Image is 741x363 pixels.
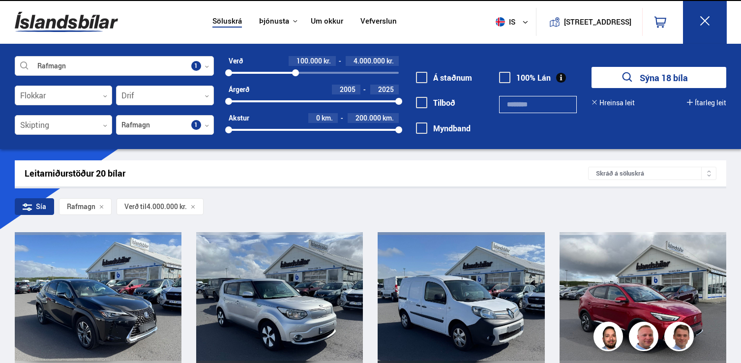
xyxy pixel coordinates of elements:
span: 200.000 [356,113,381,122]
label: 100% Lán [499,73,551,82]
div: Akstur [229,114,249,122]
span: 100.000 [296,56,322,65]
button: Sýna 18 bíla [592,67,726,88]
span: 4.000.000 kr. [147,203,187,211]
label: Tilboð [416,98,455,107]
span: 2005 [340,85,356,94]
div: Árgerð [229,86,249,93]
span: kr. [386,57,394,65]
span: 2025 [378,85,394,94]
a: [STREET_ADDRESS] [541,8,637,36]
img: nhp88E3Fdnt1Opn2.png [595,323,624,353]
label: Á staðnum [416,73,472,82]
div: Leitarniðurstöður 20 bílar [25,168,589,179]
a: Vefverslun [360,17,397,27]
a: Söluskrá [212,17,242,27]
div: Verð [229,57,243,65]
img: svg+xml;base64,PHN2ZyB4bWxucz0iaHR0cDovL3d3dy53My5vcmcvMjAwMC9zdmciIHdpZHRoPSI1MTIiIGhlaWdodD0iNT... [496,17,505,27]
img: FbJEzSuNWCJXmdc-.webp [666,323,695,353]
button: Þjónusta [259,17,289,26]
span: 0 [316,113,320,122]
span: km. [322,114,333,122]
button: [STREET_ADDRESS] [568,18,628,26]
span: Verð til [124,203,147,211]
button: Hreinsa leit [592,99,635,107]
button: Ítarleg leit [687,99,726,107]
label: Myndband [416,124,471,133]
div: Skráð á söluskrá [588,167,716,180]
span: kr. [324,57,331,65]
img: siFngHWaQ9KaOqBr.png [630,323,660,353]
a: Um okkur [311,17,343,27]
button: is [492,7,536,36]
div: Sía [15,198,54,215]
span: is [492,17,516,27]
span: 4.000.000 [354,56,385,65]
span: km. [383,114,394,122]
span: Rafmagn [67,203,95,211]
img: G0Ugv5HjCgRt.svg [15,6,118,38]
